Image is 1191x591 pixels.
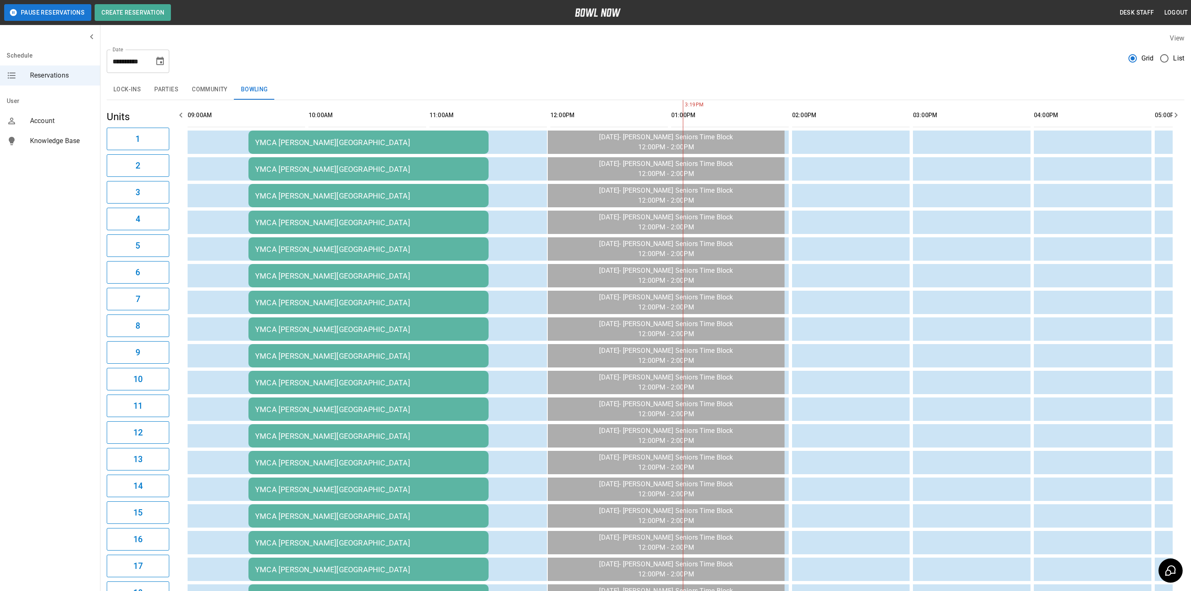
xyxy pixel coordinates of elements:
div: YMCA [PERSON_NAME][GEOGRAPHIC_DATA] [255,458,482,467]
div: YMCA [PERSON_NAME][GEOGRAPHIC_DATA] [255,165,482,174]
button: 10 [107,368,169,390]
button: Logout [1161,5,1191,20]
th: 12:00PM [550,103,668,127]
span: Grid [1141,53,1154,63]
button: 16 [107,528,169,551]
div: YMCA [PERSON_NAME][GEOGRAPHIC_DATA] [255,325,482,334]
button: Parties [148,80,185,100]
h6: 4 [135,212,140,226]
div: YMCA [PERSON_NAME][GEOGRAPHIC_DATA] [255,298,482,307]
h6: 17 [133,559,143,573]
div: YMCA [PERSON_NAME][GEOGRAPHIC_DATA] [255,191,482,200]
div: YMCA [PERSON_NAME][GEOGRAPHIC_DATA] [255,485,482,494]
button: 14 [107,475,169,497]
button: 13 [107,448,169,470]
h6: 13 [133,453,143,466]
img: logo [575,8,621,17]
span: Reservations [30,70,93,80]
h6: 7 [135,292,140,306]
th: 11:00AM [429,103,547,127]
button: 12 [107,421,169,444]
button: Pause Reservations [4,4,91,21]
div: YMCA [PERSON_NAME][GEOGRAPHIC_DATA] [255,378,482,387]
div: YMCA [PERSON_NAME][GEOGRAPHIC_DATA] [255,565,482,574]
button: 11 [107,395,169,417]
h6: 10 [133,372,143,386]
button: 15 [107,501,169,524]
button: Lock-ins [107,80,148,100]
button: 3 [107,181,169,204]
h6: 1 [135,132,140,146]
button: Create Reservation [95,4,171,21]
div: YMCA [PERSON_NAME][GEOGRAPHIC_DATA] [255,405,482,414]
h6: 16 [133,533,143,546]
button: Choose date, selected date is Sep 16, 2025 [152,53,168,70]
div: YMCA [PERSON_NAME][GEOGRAPHIC_DATA] [255,138,482,147]
button: 5 [107,234,169,257]
div: YMCA [PERSON_NAME][GEOGRAPHIC_DATA] [255,218,482,227]
button: 7 [107,288,169,310]
h6: 2 [135,159,140,172]
h6: 11 [133,399,143,412]
h6: 14 [133,479,143,493]
button: 8 [107,314,169,337]
div: YMCA [PERSON_NAME][GEOGRAPHIC_DATA] [255,245,482,254]
h6: 5 [135,239,140,252]
h6: 3 [135,186,140,199]
button: 4 [107,208,169,230]
div: YMCA [PERSON_NAME][GEOGRAPHIC_DATA] [255,512,482,521]
h6: 15 [133,506,143,519]
button: 6 [107,261,169,284]
h6: 6 [135,266,140,279]
h6: 12 [133,426,143,439]
h6: 9 [135,346,140,359]
div: inventory tabs [107,80,1184,100]
span: 3:19PM [683,101,685,109]
button: 9 [107,341,169,364]
button: Community [185,80,234,100]
h5: Units [107,110,169,123]
span: List [1173,53,1184,63]
h6: 8 [135,319,140,332]
label: View [1170,34,1184,42]
span: Account [30,116,93,126]
span: Knowledge Base [30,136,93,146]
button: 1 [107,128,169,150]
div: YMCA [PERSON_NAME][GEOGRAPHIC_DATA] [255,538,482,547]
button: 17 [107,555,169,577]
button: Bowling [234,80,275,100]
div: YMCA [PERSON_NAME][GEOGRAPHIC_DATA] [255,432,482,440]
th: 10:00AM [308,103,426,127]
div: YMCA [PERSON_NAME][GEOGRAPHIC_DATA] [255,272,482,280]
div: YMCA [PERSON_NAME][GEOGRAPHIC_DATA] [255,352,482,360]
button: 2 [107,154,169,177]
button: Desk Staff [1116,5,1158,20]
th: 09:00AM [188,103,305,127]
